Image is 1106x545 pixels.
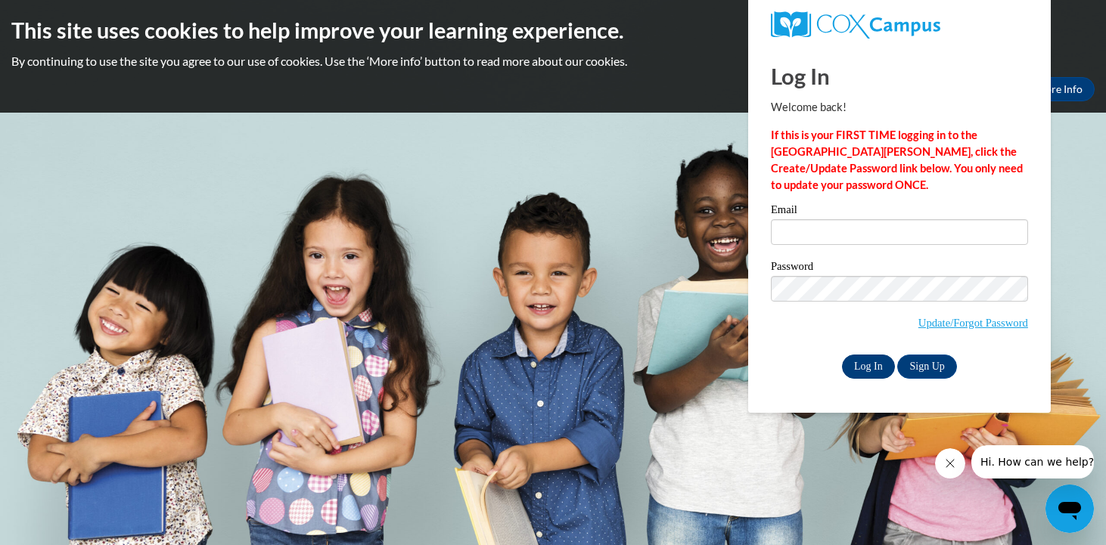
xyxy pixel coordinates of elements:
label: Password [771,261,1028,276]
h1: Log In [771,60,1028,91]
label: Email [771,204,1028,219]
h2: This site uses cookies to help improve your learning experience. [11,15,1095,45]
iframe: Button to launch messaging window [1045,485,1094,533]
a: Update/Forgot Password [918,317,1028,329]
a: COX Campus [771,11,1028,39]
input: Log In [842,355,895,379]
iframe: Message from company [971,445,1094,478]
iframe: Close message [935,448,965,478]
strong: If this is your FIRST TIME logging in to the [GEOGRAPHIC_DATA][PERSON_NAME], click the Create/Upd... [771,129,1023,191]
a: More Info [1024,77,1095,101]
p: By continuing to use the site you agree to our use of cookies. Use the ‘More info’ button to read... [11,53,1095,70]
a: Sign Up [897,355,956,379]
p: Welcome back! [771,99,1028,116]
img: COX Campus [771,11,940,39]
